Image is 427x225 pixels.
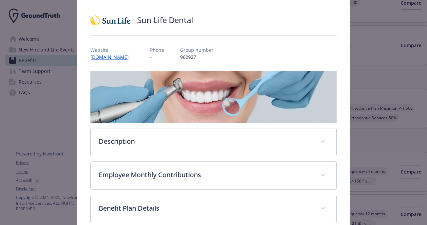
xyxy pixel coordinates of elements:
p: - [150,53,164,61]
p: Phone [150,46,164,53]
div: Employee Monthly Contributions [91,162,336,189]
p: Group number [180,46,213,53]
div: Benefit Plan Details [91,195,336,223]
h2: Sun Life Dental [137,14,193,26]
a: [DOMAIN_NAME] [90,54,134,60]
p: Benefit Plan Details [99,203,312,213]
img: banner [90,71,336,123]
p: Description [99,136,312,146]
div: Description [91,128,336,156]
img: Sun Life Financial [90,10,130,30]
p: Website [90,46,134,53]
p: 962927 [180,53,213,61]
p: Employee Monthly Contributions [99,170,312,180]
